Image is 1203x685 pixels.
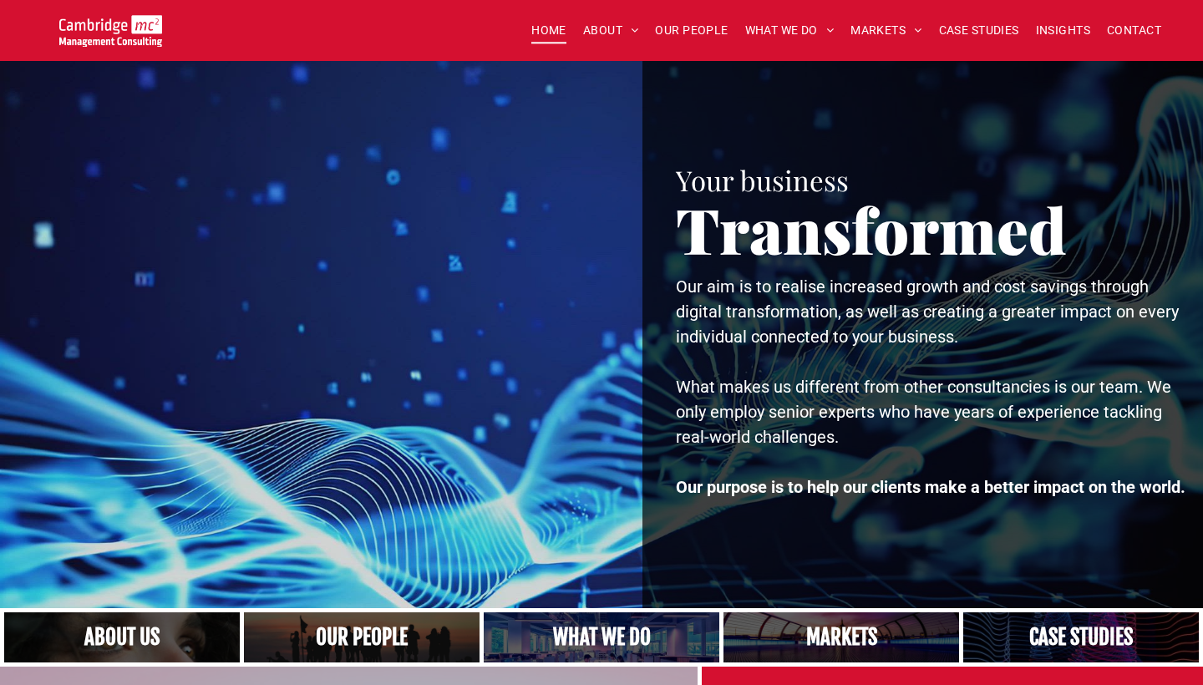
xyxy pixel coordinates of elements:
strong: Our purpose is to help our clients make a better impact on the world. [676,477,1185,497]
a: INSIGHTS [1028,18,1099,43]
img: Go to Homepage [59,15,162,47]
span: What makes us different from other consultancies is our team. We only employ senior experts who h... [676,377,1171,447]
span: Our aim is to realise increased growth and cost savings through digital transformation, as well a... [676,277,1179,347]
a: Close up of woman's face, centered on her eyes [4,612,240,662]
span: Transformed [676,187,1067,271]
a: CONTACT [1099,18,1170,43]
a: A yoga teacher lifting his whole body off the ground in the peacock pose [484,612,719,662]
a: WHAT WE DO [737,18,843,43]
a: MARKETS [842,18,930,43]
a: OUR PEOPLE [647,18,736,43]
a: A crowd in silhouette at sunset, on a rise or lookout point [244,612,480,662]
a: Your Business Transformed | Cambridge Management Consulting [59,18,162,35]
a: CASE STUDIES [931,18,1028,43]
a: CASE STUDIES | See an Overview of All Our Case Studies | Cambridge Management Consulting [963,612,1199,662]
a: HOME [523,18,575,43]
a: ABOUT [575,18,647,43]
span: Your business [676,161,849,198]
a: Our Markets | Cambridge Management Consulting [723,612,959,662]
